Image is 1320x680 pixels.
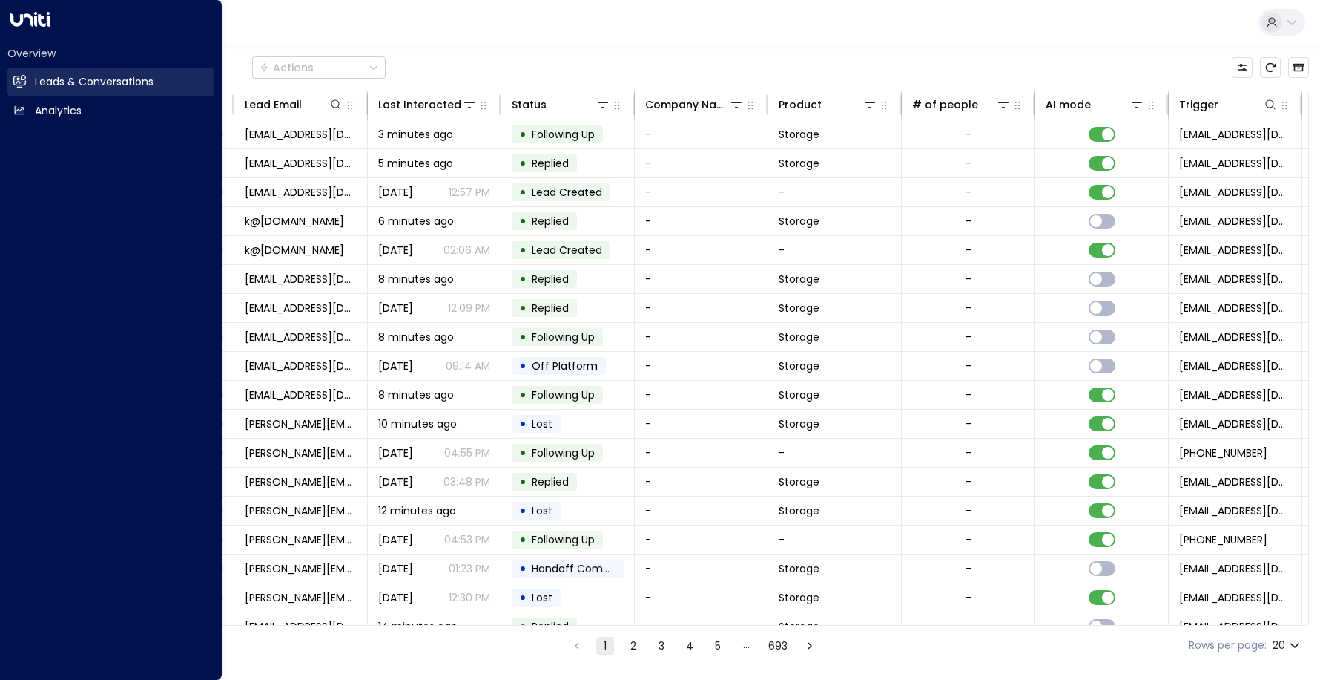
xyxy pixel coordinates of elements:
p: 09:14 AM [446,359,490,373]
span: 14 minutes ago [378,619,458,634]
span: Handoff Completed [532,561,636,576]
td: - [635,178,768,206]
span: Storage [779,416,819,431]
span: dlaslett@blueyonder.co.uk [245,301,357,316]
div: - [966,532,971,547]
div: # of people [912,96,1011,114]
td: - [635,381,768,409]
div: • [519,180,527,205]
span: Refresh [1260,57,1281,78]
span: leads@space-station.co.uk [1179,272,1291,287]
a: Leads & Conversations [7,68,214,96]
div: • [519,411,527,437]
td: - [635,555,768,583]
span: leads@space-station.co.uk [1179,416,1291,431]
div: • [519,122,527,147]
span: Lead Created [532,185,602,200]
span: Following Up [532,330,595,344]
span: darren.jarvis@myyahoo.com [245,474,357,489]
span: suzette.loubser@gmail.com [245,503,357,518]
span: Replied [532,272,569,287]
span: Lost [532,416,552,431]
span: Replied [532,156,569,171]
span: Replied [532,214,569,229]
button: Go to page 5 [709,637,727,655]
div: - [966,359,971,373]
a: Analytics [7,97,214,125]
td: - [635,526,768,554]
p: 12:09 PM [448,301,490,316]
td: - [635,612,768,641]
div: Last Interacted [378,96,477,114]
p: 04:53 PM [444,532,490,547]
h2: Leads & Conversations [35,74,154,90]
div: - [966,156,971,171]
button: Actions [252,56,386,79]
div: - [966,445,971,460]
span: leads@space-station.co.uk [1179,301,1291,316]
span: Sep 23, 2025 [378,445,413,460]
button: Archived Leads [1288,57,1309,78]
span: Replied [532,619,569,634]
span: leads@space-station.co.uk [1179,127,1291,142]
span: Storage [779,214,819,229]
button: Go to page 2 [624,637,642,655]
label: Rows per page: [1189,638,1267,653]
div: • [519,440,527,465]
div: • [519,267,527,292]
span: philsargent@msn.com [245,359,357,373]
td: - [635,583,768,612]
span: Sep 17, 2025 [378,474,413,489]
td: - [768,526,902,554]
span: 12 minutes ago [378,503,456,518]
span: Following Up [532,388,595,402]
span: suzette.loubser@gmail.com [245,561,357,576]
button: Go to page 4 [681,637,699,655]
div: • [519,498,527,523]
p: 01:23 PM [449,561,490,576]
div: • [519,353,527,379]
span: Sep 23, 2025 [378,532,413,547]
td: - [635,352,768,380]
td: - [635,439,768,467]
div: - [966,388,971,402]
span: leads@space-station.co.uk [1179,243,1291,258]
div: AI mode [1046,96,1091,114]
span: Lost [532,590,552,605]
span: Storage [779,156,819,171]
div: - [966,301,971,316]
div: • [519,382,527,408]
span: Storage [779,503,819,518]
span: Off Platform [532,359,598,373]
span: Storage [779,330,819,344]
span: 6 minutes ago [378,214,454,229]
span: Following Up [532,127,595,142]
div: • [519,556,527,581]
span: 8 minutes ago [378,272,454,287]
h2: Overview [7,46,214,61]
div: Company Name [645,96,729,114]
span: Storage [779,359,819,373]
span: Storage [779,272,819,287]
nav: pagination navigation [567,636,819,655]
span: leads@space-station.co.uk [1179,561,1291,576]
td: - [635,323,768,351]
span: Following Up [532,445,595,460]
h2: Analytics [35,103,82,119]
td: - [768,178,902,206]
div: Lead Email [245,96,343,114]
td: - [768,236,902,264]
span: Sep 01, 2025 [378,359,413,373]
span: Sep 17, 2025 [378,561,413,576]
span: Following Up [532,532,595,547]
p: 03:48 PM [443,474,490,489]
span: leads@space-station.co.uk [1179,590,1291,605]
span: k@gmail.com [245,214,344,229]
div: - [966,127,971,142]
td: - [635,236,768,264]
span: pavartemm@gmail.com [245,388,357,402]
div: - [966,214,971,229]
span: Aug 28, 2025 [378,590,413,605]
span: joegp1@outlook.com [245,127,357,142]
div: Lead Email [245,96,302,114]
